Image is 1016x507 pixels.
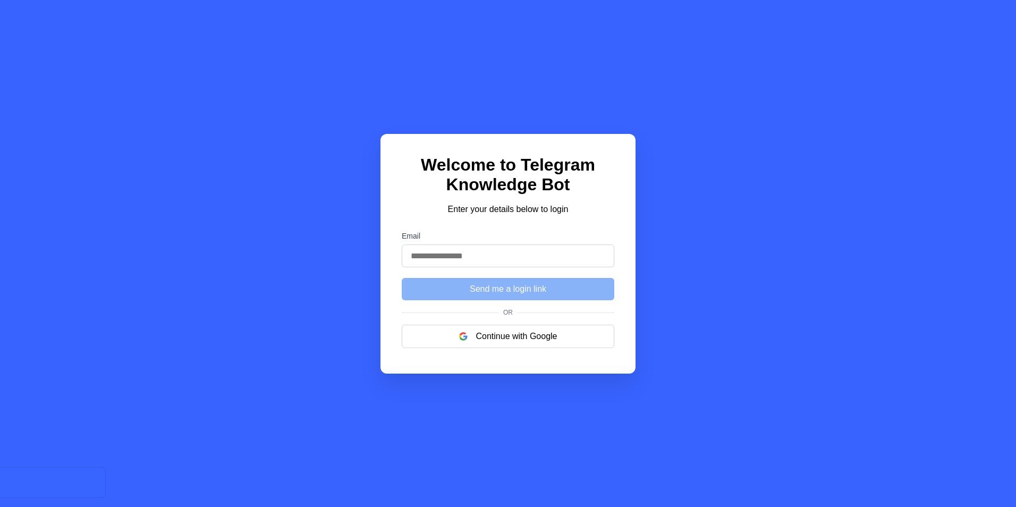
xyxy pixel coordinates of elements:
[402,155,614,195] h1: Welcome to Telegram Knowledge Bot
[402,203,614,216] p: Enter your details below to login
[499,309,517,316] span: Or
[402,278,614,300] button: Send me a login link
[402,325,614,348] button: Continue with Google
[459,332,468,341] img: google logo
[402,232,614,240] label: Email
